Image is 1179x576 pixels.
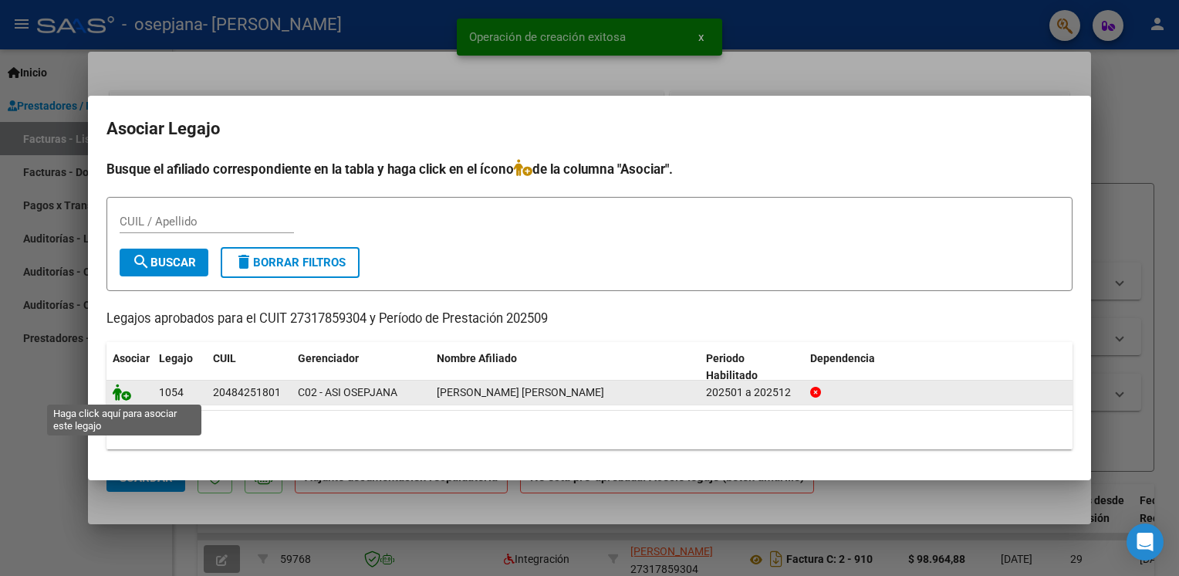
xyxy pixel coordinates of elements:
div: 202501 a 202512 [706,384,798,402]
div: 20484251801 [213,384,281,402]
div: 1 registros [106,411,1073,449]
span: Legajo [159,352,193,364]
datatable-header-cell: Periodo Habilitado [700,342,804,393]
span: Periodo Habilitado [706,352,758,382]
h4: Busque el afiliado correspondiente en la tabla y haga click en el ícono de la columna "Asociar". [106,159,1073,179]
span: C02 - ASI OSEPJANA [298,386,397,398]
datatable-header-cell: Dependencia [804,342,1073,393]
datatable-header-cell: Nombre Afiliado [431,342,700,393]
datatable-header-cell: Gerenciador [292,342,431,393]
datatable-header-cell: Asociar [106,342,153,393]
h2: Asociar Legajo [106,114,1073,144]
button: Buscar [120,249,208,276]
span: Dependencia [810,352,875,364]
datatable-header-cell: Legajo [153,342,207,393]
datatable-header-cell: CUIL [207,342,292,393]
span: GRAMAJO LUKA ROBERTO SANTOS [437,386,604,398]
span: Nombre Afiliado [437,352,517,364]
span: 1054 [159,386,184,398]
span: CUIL [213,352,236,364]
span: Gerenciador [298,352,359,364]
mat-icon: delete [235,252,253,271]
span: Asociar [113,352,150,364]
div: Open Intercom Messenger [1127,523,1164,561]
span: Buscar [132,256,196,269]
span: Borrar Filtros [235,256,346,269]
mat-icon: search [132,252,150,271]
button: Borrar Filtros [221,247,360,278]
p: Legajos aprobados para el CUIT 27317859304 y Período de Prestación 202509 [106,310,1073,329]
